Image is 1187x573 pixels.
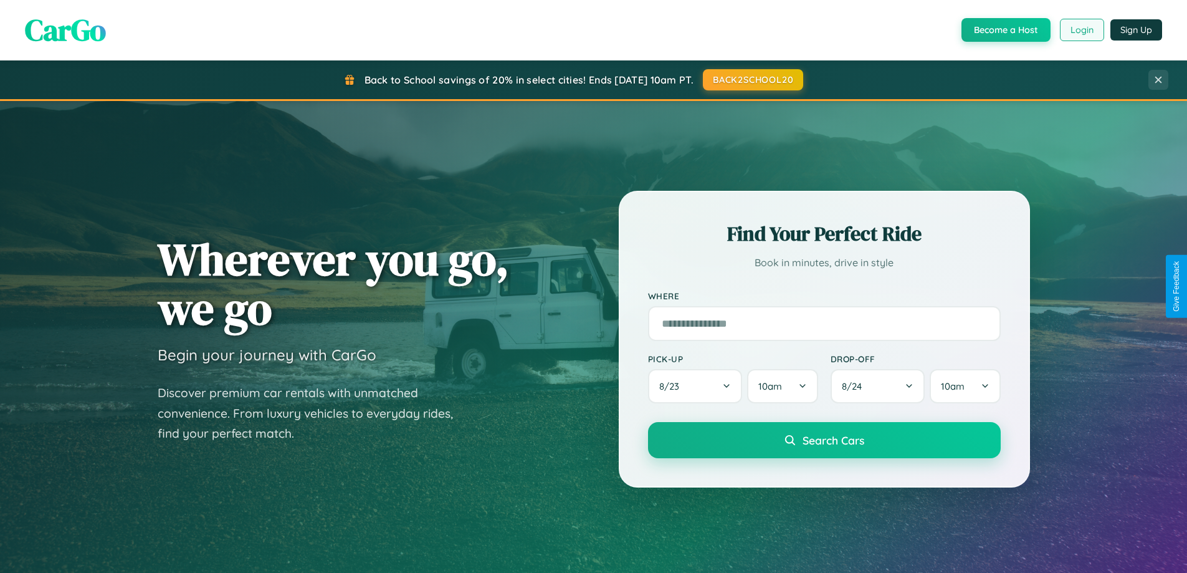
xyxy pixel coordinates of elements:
button: BACK2SCHOOL20 [703,69,803,90]
button: 10am [930,369,1000,403]
button: Become a Host [961,18,1051,42]
h2: Find Your Perfect Ride [648,220,1001,248]
button: 10am [747,369,818,403]
div: Give Feedback [1172,261,1181,312]
button: Login [1060,19,1104,41]
span: CarGo [25,9,106,51]
span: 10am [941,380,965,392]
h1: Wherever you go, we go [158,234,509,333]
h3: Begin your journey with CarGo [158,345,376,364]
label: Pick-up [648,354,818,364]
span: 8 / 23 [659,380,685,392]
span: Back to School savings of 20% in select cities! Ends [DATE] 10am PT. [365,74,694,86]
button: 8/24 [831,369,925,403]
span: Search Cars [803,433,864,447]
button: Sign Up [1110,19,1162,41]
label: Where [648,291,1001,301]
button: 8/23 [648,369,743,403]
label: Drop-off [831,354,1001,364]
span: 10am [758,380,782,392]
button: Search Cars [648,422,1001,458]
p: Discover premium car rentals with unmatched convenience. From luxury vehicles to everyday rides, ... [158,383,469,444]
span: 8 / 24 [842,380,868,392]
p: Book in minutes, drive in style [648,254,1001,272]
